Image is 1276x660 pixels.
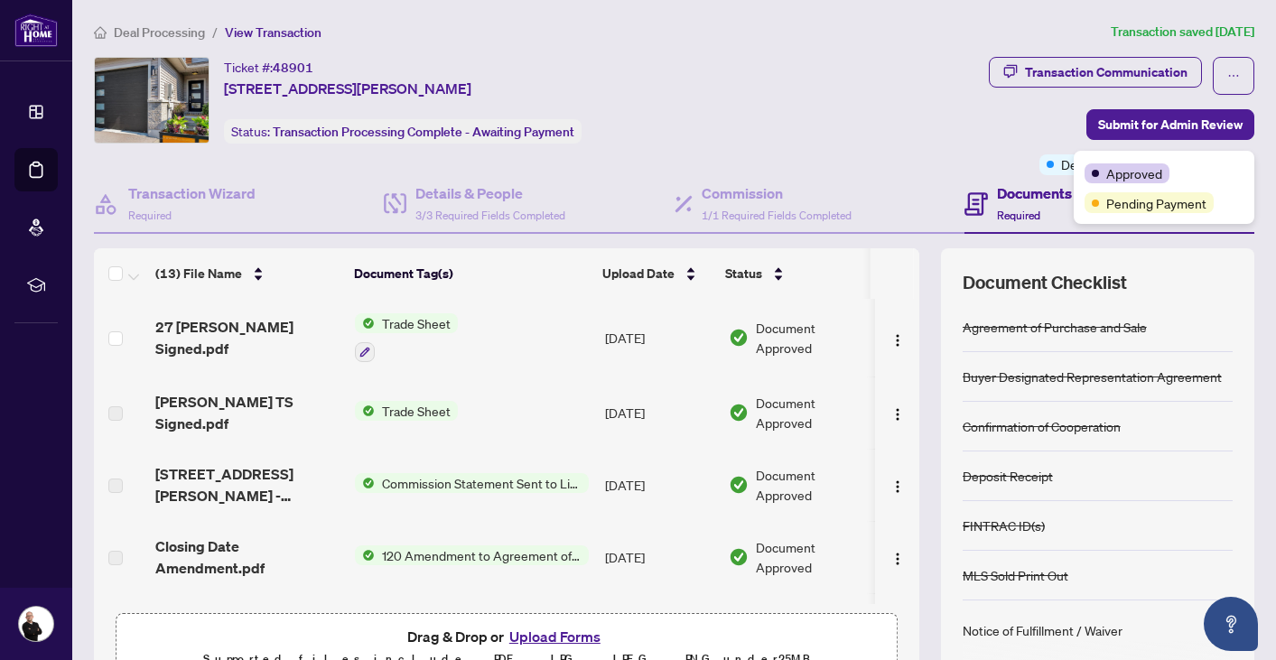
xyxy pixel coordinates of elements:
span: Pending Payment [1106,193,1206,213]
button: Status IconCommission Statement Sent to Listing Brokerage [355,473,589,493]
span: Upload Date [602,264,675,284]
span: ellipsis [1227,70,1240,82]
button: Submit for Admin Review [1086,109,1254,140]
button: Logo [883,543,912,572]
button: Upload Forms [504,625,606,648]
th: Upload Date [595,248,718,299]
img: Status Icon [355,473,375,493]
div: Confirmation of Cooperation [963,416,1121,436]
span: 48901 [273,60,313,76]
th: Document Tag(s) [347,248,595,299]
span: Status [725,264,762,284]
span: Deal Processing [114,24,205,41]
span: Document Approved [756,393,869,432]
button: Status IconTrade Sheet [355,313,458,362]
button: Logo [883,398,912,427]
img: Status Icon [355,545,375,565]
div: Agreement of Purchase and Sale [963,317,1147,337]
span: [STREET_ADDRESS][PERSON_NAME] [224,78,471,99]
span: Trade Sheet [375,401,458,421]
span: Document Approved [756,537,869,577]
span: 27 [PERSON_NAME] Signed.pdf [155,316,340,359]
span: Required [128,209,172,222]
span: Trade Sheet [375,313,458,333]
span: Approved [1106,163,1162,183]
button: Logo [883,470,912,499]
span: 1/1 Required Fields Completed [702,209,852,222]
h4: Transaction Wizard [128,182,256,204]
button: Status IconTrade Sheet [355,401,458,421]
img: Logo [890,479,905,494]
h4: Details & People [415,182,565,204]
span: home [94,26,107,39]
img: Logo [890,333,905,348]
span: Drag & Drop or [407,625,606,648]
button: Open asap [1204,597,1258,651]
span: View Transaction [225,24,321,41]
img: Profile Icon [19,607,53,641]
div: MLS Sold Print Out [963,565,1068,585]
span: Commission Statement Sent to Listing Brokerage [375,473,589,493]
th: (13) File Name [148,248,347,299]
span: Document Approved [756,318,869,358]
span: 3/3 Required Fields Completed [415,209,565,222]
span: Document Approved [756,465,869,505]
span: [STREET_ADDRESS][PERSON_NAME] - Invoice.pdf [155,463,340,507]
div: Deposit Receipt [963,466,1053,486]
span: Required [997,209,1040,222]
img: Document Status [729,475,749,495]
span: Transaction Processing Complete - Awaiting Payment [273,124,574,140]
th: Status [718,248,871,299]
img: Document Status [729,328,749,348]
img: IMG-X12270501_1.jpg [95,58,209,143]
img: Status Icon [355,401,375,421]
span: Document Checklist [963,270,1127,295]
span: Deposit Submitted [1061,154,1167,174]
td: [DATE] [598,299,722,376]
button: Status Icon120 Amendment to Agreement of Purchase and Sale [355,545,589,565]
article: Transaction saved [DATE] [1111,22,1254,42]
td: [DATE] [598,521,722,593]
button: Logo [883,323,912,352]
img: Status Icon [355,313,375,333]
span: [PERSON_NAME] TS Signed.pdf [155,391,340,434]
div: Buyer Designated Representation Agreement [963,367,1222,386]
td: [DATE] [598,449,722,521]
td: [DATE] [598,376,722,449]
span: Submit for Admin Review [1098,110,1243,139]
div: Notice of Fulfillment / Waiver [963,620,1122,640]
div: Transaction Communication [1025,58,1188,87]
img: Logo [890,552,905,566]
img: logo [14,14,58,47]
span: Closing Date Amendment.pdf [155,535,340,579]
img: Logo [890,407,905,422]
li: / [212,22,218,42]
img: Document Status [729,403,749,423]
h4: Commission [702,182,852,204]
img: Document Status [729,547,749,567]
span: 120 Amendment to Agreement of Purchase and Sale [375,545,589,565]
div: FINTRAC ID(s) [963,516,1045,535]
h4: Documents [997,182,1072,204]
button: Transaction Communication [989,57,1202,88]
div: Status: [224,119,582,144]
span: (13) File Name [155,264,242,284]
div: Ticket #: [224,57,313,78]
